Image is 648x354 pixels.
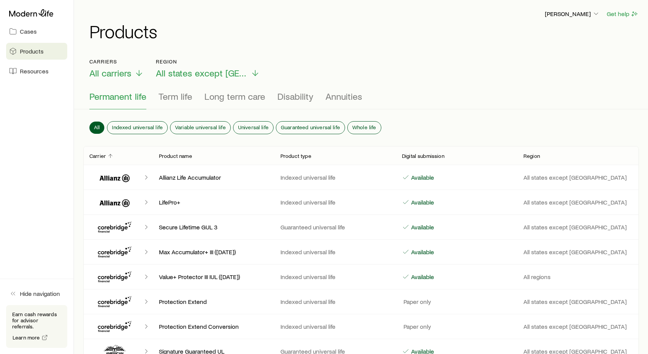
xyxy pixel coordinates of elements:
[159,223,268,231] p: Secure Lifetime GUL 3
[280,273,390,281] p: Indexed universal life
[544,10,600,19] button: [PERSON_NAME]
[276,122,345,134] button: Guaranteed universal life
[159,198,268,206] p: LifePro+
[159,91,192,102] span: Term life
[523,298,633,305] p: All states except [GEOGRAPHIC_DATA]
[89,58,144,79] button: CarriersAll carriers
[20,290,60,297] span: Hide navigation
[159,323,268,330] p: Protection Extend Conversion
[277,91,313,102] span: Disability
[13,335,40,340] span: Learn more
[89,91,633,109] div: Product types
[156,58,260,79] button: RegionAll states except [GEOGRAPHIC_DATA]
[402,323,431,330] p: Paper only
[159,248,268,256] p: Max Accumulator+ III ([DATE])
[159,273,268,281] p: Value+ Protector III IUL ([DATE])
[523,223,633,231] p: All states except [GEOGRAPHIC_DATA]
[523,248,633,256] p: All states except [GEOGRAPHIC_DATA]
[545,10,600,18] p: [PERSON_NAME]
[20,28,37,35] span: Cases
[159,153,192,159] p: Product name
[281,124,340,130] span: Guaranteed universal life
[523,174,633,181] p: All states except [GEOGRAPHIC_DATA]
[89,68,131,78] span: All carriers
[89,22,639,40] h1: Products
[280,198,390,206] p: Indexed universal life
[280,323,390,330] p: Indexed universal life
[410,248,434,256] p: Available
[280,223,390,231] p: Guaranteed universal life
[89,122,104,134] button: All
[20,67,49,75] span: Resources
[159,298,268,305] p: Protection Extend
[410,198,434,206] p: Available
[238,124,269,130] span: Universal life
[89,153,106,159] p: Carrier
[6,43,67,60] a: Products
[410,273,434,281] p: Available
[410,174,434,181] p: Available
[523,323,633,330] p: All states except [GEOGRAPHIC_DATA]
[94,124,100,130] span: All
[606,10,639,18] button: Get help
[410,223,434,231] p: Available
[523,273,633,281] p: All regions
[89,91,146,102] span: Permanent life
[280,174,390,181] p: Indexed universal life
[352,124,376,130] span: Whole life
[402,153,444,159] p: Digital submission
[326,91,362,102] span: Annuities
[156,58,260,65] p: Region
[6,63,67,80] a: Resources
[12,311,61,330] p: Earn cash rewards for advisor referrals.
[280,248,390,256] p: Indexed universal life
[6,285,67,302] button: Hide navigation
[159,174,268,181] p: Allianz Life Accumulator
[20,47,44,55] span: Products
[280,153,311,159] p: Product type
[348,122,381,134] button: Whole life
[175,124,226,130] span: Variable universal life
[170,122,230,134] button: Variable universal life
[6,23,67,40] a: Cases
[523,198,633,206] p: All states except [GEOGRAPHIC_DATA]
[107,122,167,134] button: Indexed universal life
[523,153,540,159] p: Region
[156,68,248,78] span: All states except [GEOGRAPHIC_DATA]
[280,298,390,305] p: Indexed universal life
[6,305,67,348] div: Earn cash rewards for advisor referrals.Learn more
[204,91,265,102] span: Long term care
[233,122,273,134] button: Universal life
[402,298,431,305] p: Paper only
[89,58,144,65] p: Carriers
[112,124,163,130] span: Indexed universal life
